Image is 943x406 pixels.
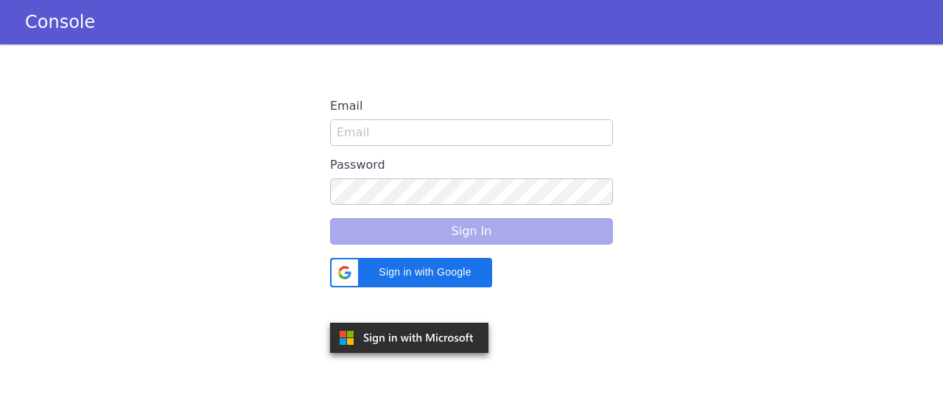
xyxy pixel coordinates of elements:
iframe: Sign in with Google Button [323,286,499,318]
input: Email [330,119,613,146]
label: Email [330,93,613,119]
label: Password [330,152,613,178]
span: Sign in with Google [367,265,483,280]
a: Console [7,12,113,32]
img: azure.svg [330,323,488,353]
div: Sign in with Google [330,258,492,287]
